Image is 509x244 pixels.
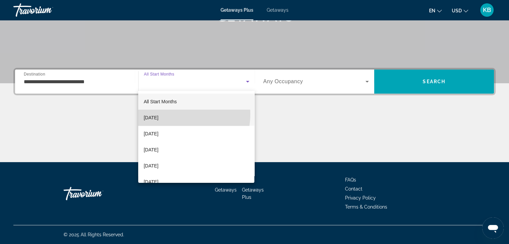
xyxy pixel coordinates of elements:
span: [DATE] [144,146,158,154]
span: All Start Months [144,99,177,104]
span: [DATE] [144,162,158,170]
span: [DATE] [144,130,158,138]
iframe: Button to launch messaging window [482,217,504,239]
span: [DATE] [144,178,158,186]
span: [DATE] [144,114,158,122]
